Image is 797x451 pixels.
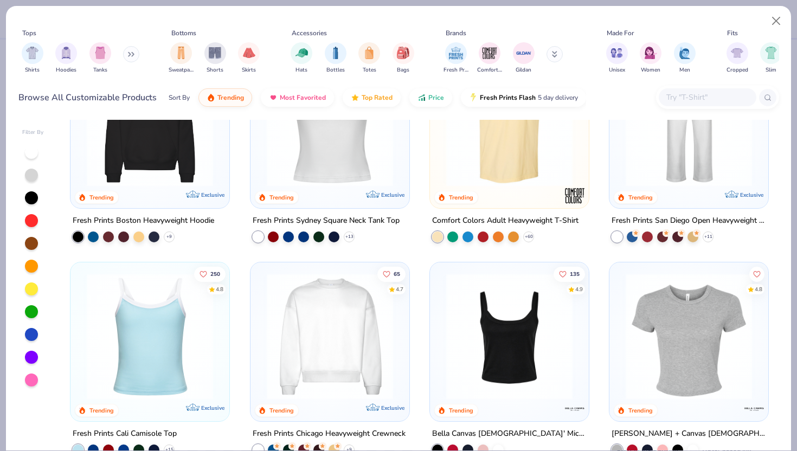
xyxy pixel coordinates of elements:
span: Men [679,66,690,74]
div: filter for Tanks [89,42,111,74]
div: filter for Bottles [325,42,346,74]
span: Top Rated [362,93,393,102]
div: Fresh Prints San Diego Open Heavyweight Sweatpants [612,214,766,228]
button: filter button [55,42,77,74]
div: filter for Gildan [513,42,535,74]
button: filter button [169,42,194,74]
button: Like [377,266,405,281]
span: Exclusive [202,191,225,198]
img: Bottles Image [330,47,342,59]
img: 029b8af0-80e6-406f-9fdc-fdf898547912 [441,60,578,186]
button: Trending [198,88,252,107]
span: Fresh Prints Flash [480,93,536,102]
div: Fits [727,28,738,38]
button: Close [766,11,787,31]
button: filter button [358,42,380,74]
span: + 9 [166,234,172,240]
img: 9145e166-e82d-49ae-94f7-186c20e691c9 [398,273,536,399]
div: Fresh Prints Boston Heavyweight Hoodie [73,214,214,228]
span: 135 [570,271,580,276]
div: Sort By [169,93,190,102]
span: Comfort Colors [477,66,502,74]
div: Fresh Prints Sydney Square Neck Tank Top [253,214,400,228]
button: filter button [606,42,628,74]
button: Like [194,266,226,281]
div: Browse All Customizable Products [18,91,157,104]
div: filter for Sweatpants [169,42,194,74]
input: Try "T-Shirt" [665,91,749,104]
div: filter for Shorts [204,42,226,74]
img: Shorts Image [209,47,221,59]
span: Most Favorited [280,93,326,102]
span: Exclusive [740,191,763,198]
button: filter button [204,42,226,74]
img: Cropped Image [731,47,743,59]
button: filter button [22,42,43,74]
button: Top Rated [343,88,401,107]
div: filter for Skirts [238,42,260,74]
span: Bags [397,66,409,74]
span: Exclusive [202,404,225,411]
button: Price [409,88,452,107]
div: 4.7 [395,285,403,293]
div: filter for Unisex [606,42,628,74]
div: Tops [22,28,36,38]
span: + 60 [524,234,532,240]
button: filter button [640,42,661,74]
div: filter for Fresh Prints [444,42,468,74]
span: Tanks [93,66,107,74]
img: Hoodies Image [60,47,72,59]
img: Sweatpants Image [175,47,187,59]
button: filter button [325,42,346,74]
img: Comfort Colors logo [564,185,586,207]
div: Bella Canvas [DEMOGRAPHIC_DATA]' Micro Ribbed Scoop Tank [432,427,587,441]
span: Women [641,66,660,74]
img: 8af284bf-0d00-45ea-9003-ce4b9a3194ad [441,273,578,399]
img: most_fav.gif [269,93,278,102]
span: Bottles [326,66,345,74]
img: Totes Image [363,47,375,59]
span: + 13 [345,234,353,240]
span: Sweatpants [169,66,194,74]
div: Fresh Prints Chicago Heavyweight Crewneck [253,427,406,441]
span: Shorts [207,66,223,74]
div: filter for Cropped [727,42,748,74]
div: Filter By [22,128,44,137]
button: filter button [513,42,535,74]
button: Like [554,266,585,281]
img: 94a2aa95-cd2b-4983-969b-ecd512716e9a [261,60,398,186]
img: 1358499d-a160-429c-9f1e-ad7a3dc244c9 [261,273,398,399]
img: Gildan Image [516,45,532,61]
button: filter button [477,42,502,74]
div: Bottoms [171,28,196,38]
img: aa15adeb-cc10-480b-b531-6e6e449d5067 [620,273,757,399]
div: Fresh Prints Cali Camisole Top [73,427,177,441]
img: Women Image [645,47,657,59]
img: Bella + Canvas logo [743,398,765,420]
button: filter button [674,42,696,74]
img: Shirts Image [26,47,38,59]
div: filter for Totes [358,42,380,74]
span: Exclusive [381,191,404,198]
span: Gildan [516,66,531,74]
img: Tanks Image [94,47,106,59]
span: Slim [766,66,776,74]
div: Comfort Colors Adult Heavyweight T-Shirt [432,214,579,228]
button: filter button [760,42,782,74]
img: Comfort Colors Image [481,45,498,61]
span: Fresh Prints [444,66,468,74]
div: Made For [607,28,634,38]
button: filter button [89,42,111,74]
img: 63ed7c8a-03b3-4701-9f69-be4b1adc9c5f [398,60,536,186]
img: df5250ff-6f61-4206-a12c-24931b20f13c [620,60,757,186]
span: Price [428,93,444,102]
span: Hats [295,66,307,74]
span: Exclusive [381,404,404,411]
div: 4.8 [216,285,223,293]
img: Skirts Image [243,47,255,59]
img: Bella + Canvas logo [564,398,586,420]
button: Most Favorited [261,88,334,107]
div: filter for Hats [291,42,312,74]
img: a25d9891-da96-49f3-a35e-76288174bf3a [81,273,218,399]
div: Brands [446,28,466,38]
